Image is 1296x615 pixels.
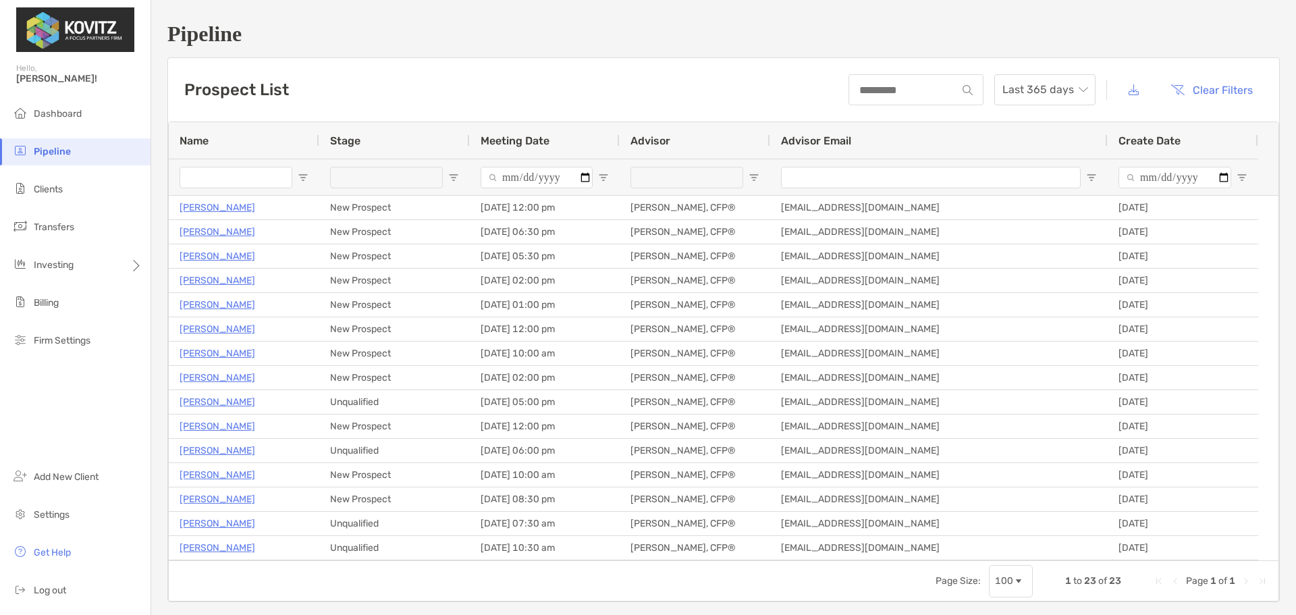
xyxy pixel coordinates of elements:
[470,196,620,219] div: [DATE] 12:00 pm
[34,547,71,558] span: Get Help
[1154,576,1164,587] div: First Page
[1108,317,1258,341] div: [DATE]
[34,108,82,119] span: Dashboard
[620,487,770,511] div: [PERSON_NAME], CFP®
[319,536,470,560] div: Unqualified
[1241,576,1251,587] div: Next Page
[180,466,255,483] a: [PERSON_NAME]
[180,223,255,240] a: [PERSON_NAME]
[180,515,255,532] p: [PERSON_NAME]
[470,487,620,511] div: [DATE] 08:30 pm
[1170,576,1181,587] div: Previous Page
[180,369,255,386] p: [PERSON_NAME]
[12,180,28,196] img: clients icon
[12,142,28,159] img: pipeline icon
[989,565,1033,597] div: Page Size
[180,539,255,556] p: [PERSON_NAME]
[620,390,770,414] div: [PERSON_NAME], CFP®
[620,269,770,292] div: [PERSON_NAME], CFP®
[620,512,770,535] div: [PERSON_NAME], CFP®
[470,463,620,487] div: [DATE] 10:00 am
[1086,172,1097,183] button: Open Filter Menu
[1065,575,1071,587] span: 1
[180,345,255,362] a: [PERSON_NAME]
[16,73,142,84] span: [PERSON_NAME]!
[12,218,28,234] img: transfers icon
[34,509,70,520] span: Settings
[1237,172,1247,183] button: Open Filter Menu
[1160,75,1263,105] button: Clear Filters
[481,167,593,188] input: Meeting Date Filter Input
[12,256,28,272] img: investing icon
[1229,575,1235,587] span: 1
[770,536,1108,560] div: [EMAIL_ADDRESS][DOMAIN_NAME]
[319,439,470,462] div: Unqualified
[770,487,1108,511] div: [EMAIL_ADDRESS][DOMAIN_NAME]
[319,390,470,414] div: Unqualified
[1108,196,1258,219] div: [DATE]
[34,259,74,271] span: Investing
[319,366,470,390] div: New Prospect
[770,196,1108,219] div: [EMAIL_ADDRESS][DOMAIN_NAME]
[34,335,90,346] span: Firm Settings
[1186,575,1208,587] span: Page
[180,491,255,508] p: [PERSON_NAME]
[1084,575,1096,587] span: 23
[1108,439,1258,462] div: [DATE]
[12,294,28,310] img: billing icon
[1108,390,1258,414] div: [DATE]
[470,293,620,317] div: [DATE] 01:00 pm
[781,167,1081,188] input: Advisor Email Filter Input
[1108,366,1258,390] div: [DATE]
[1098,575,1107,587] span: of
[1210,575,1216,587] span: 1
[620,196,770,219] div: [PERSON_NAME], CFP®
[180,296,255,313] a: [PERSON_NAME]
[12,105,28,121] img: dashboard icon
[1257,576,1268,587] div: Last Page
[620,220,770,244] div: [PERSON_NAME], CFP®
[319,487,470,511] div: New Prospect
[470,415,620,438] div: [DATE] 12:00 pm
[1108,487,1258,511] div: [DATE]
[470,342,620,365] div: [DATE] 10:00 am
[34,585,66,596] span: Log out
[620,536,770,560] div: [PERSON_NAME], CFP®
[770,512,1108,535] div: [EMAIL_ADDRESS][DOMAIN_NAME]
[1108,269,1258,292] div: [DATE]
[620,463,770,487] div: [PERSON_NAME], CFP®
[1118,134,1181,147] span: Create Date
[180,394,255,410] a: [PERSON_NAME]
[180,248,255,265] p: [PERSON_NAME]
[180,272,255,289] a: [PERSON_NAME]
[620,244,770,268] div: [PERSON_NAME], CFP®
[470,220,620,244] div: [DATE] 06:30 pm
[180,442,255,459] a: [PERSON_NAME]
[963,85,973,95] img: input icon
[481,134,549,147] span: Meeting Date
[936,575,981,587] div: Page Size:
[620,415,770,438] div: [PERSON_NAME], CFP®
[630,134,670,147] span: Advisor
[770,317,1108,341] div: [EMAIL_ADDRESS][DOMAIN_NAME]
[319,293,470,317] div: New Prospect
[770,439,1108,462] div: [EMAIL_ADDRESS][DOMAIN_NAME]
[1108,244,1258,268] div: [DATE]
[180,418,255,435] a: [PERSON_NAME]
[620,439,770,462] div: [PERSON_NAME], CFP®
[770,463,1108,487] div: [EMAIL_ADDRESS][DOMAIN_NAME]
[167,22,1280,47] h1: Pipeline
[598,172,609,183] button: Open Filter Menu
[34,146,71,157] span: Pipeline
[319,512,470,535] div: Unqualified
[319,342,470,365] div: New Prospect
[180,134,209,147] span: Name
[749,172,759,183] button: Open Filter Menu
[995,575,1013,587] div: 100
[1108,415,1258,438] div: [DATE]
